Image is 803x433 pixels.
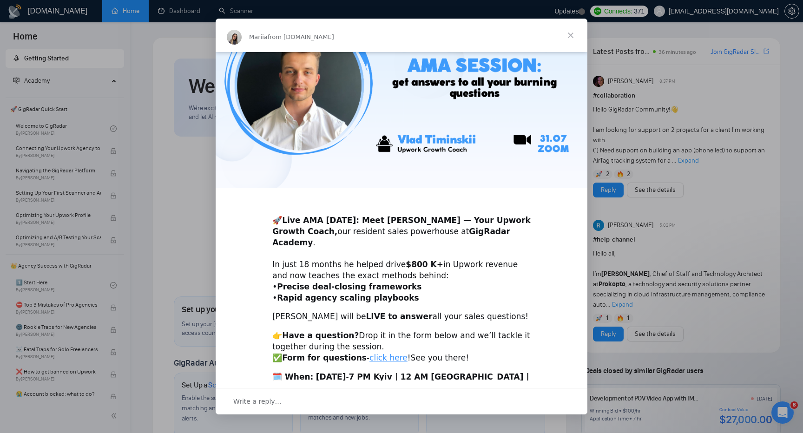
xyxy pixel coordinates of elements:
b: LIVE to answer [366,312,433,321]
b: $800 K+ [406,260,443,269]
span: Mariia [249,33,268,40]
span: from [DOMAIN_NAME] [268,33,334,40]
b: 7 PM Kyiv | 12 AM [GEOGRAPHIC_DATA] | 12 PM EST [272,372,529,393]
div: [PERSON_NAME] will be all your sales questions! [272,311,531,322]
div: Drop it in the form below and we’ll tackle it together during the session. ✅ - !See you there! [272,330,531,363]
b: Precise deal-closing frameworks [277,282,421,291]
b: Rapid agency scaling playbooks [277,293,419,302]
img: Profile image for Mariia [227,30,242,45]
b: GigRadar Academy [272,227,510,247]
a: click here [369,353,408,362]
b: Form for questions [282,353,367,362]
span: Write a reply… [233,395,282,407]
div: 🚀 our resident sales powerhouse at . In just 18 months he helped drive in Upwork revenue and now ... [272,204,531,303]
b: 🗓️ When: [272,372,313,381]
div: - 📍 [272,372,531,416]
b: 👉Have a question? [272,331,359,340]
span: Close [554,19,587,52]
b: Live AMA [DATE]: Meet [PERSON_NAME] — Your Upwork Growth Coach, [272,216,531,236]
div: Open conversation and reply [216,388,587,414]
b: [DATE] [316,372,346,381]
